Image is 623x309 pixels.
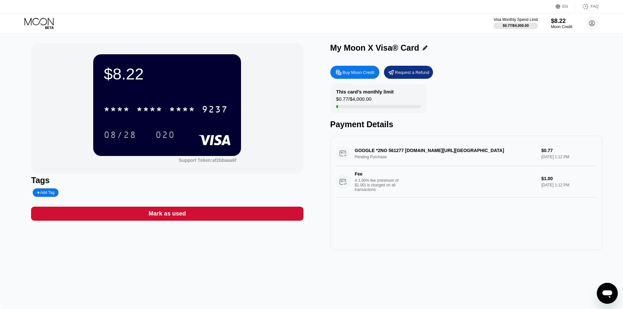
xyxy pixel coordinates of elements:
[556,3,576,10] div: EN
[330,120,602,129] div: Payment Details
[551,25,572,29] div: Moon Credit
[576,3,598,10] div: FAQ
[395,70,429,75] div: Request a Refund
[336,96,372,105] div: $0.77 / $4,000.00
[597,283,618,304] iframe: Nút để khởi chạy cửa sổ nhắn tin
[336,166,597,197] div: FeeA 1.00% fee (minimum of $1.00) is charged on all transactions$1.00[DATE] 1:12 PM
[591,4,598,9] div: FAQ
[104,65,231,83] div: $8.22
[355,171,401,177] div: Fee
[33,188,58,197] div: Add Tag
[330,43,419,53] div: My Moon X Visa® Card
[31,176,303,185] div: Tags
[31,207,303,221] div: Mark as used
[99,127,141,143] div: 08/28
[503,24,529,27] div: $0.77 / $4,000.00
[551,18,572,29] div: $8.22Moon Credit
[330,66,379,79] div: Buy Moon Credit
[541,183,597,187] div: [DATE] 1:12 PM
[155,130,175,141] div: 020
[336,89,394,94] div: This card’s monthly limit
[37,190,54,195] div: Add Tag
[148,210,186,217] div: Mark as used
[493,17,538,22] div: Visa Monthly Spend Limit
[179,158,236,163] div: Support Token: af2bbaaa6f
[384,66,433,79] div: Request a Refund
[541,176,597,181] div: $1.00
[493,17,538,29] div: Visa Monthly Spend Limit$0.77/$4,000.00
[355,178,404,192] div: A 1.00% fee (minimum of $1.00) is charged on all transactions
[150,127,180,143] div: 020
[562,4,568,9] div: EN
[343,70,374,75] div: Buy Moon Credit
[104,130,136,141] div: 08/28
[202,105,228,115] div: 9237
[179,158,236,163] div: Support Token:af2bbaaa6f
[551,18,572,25] div: $8.22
